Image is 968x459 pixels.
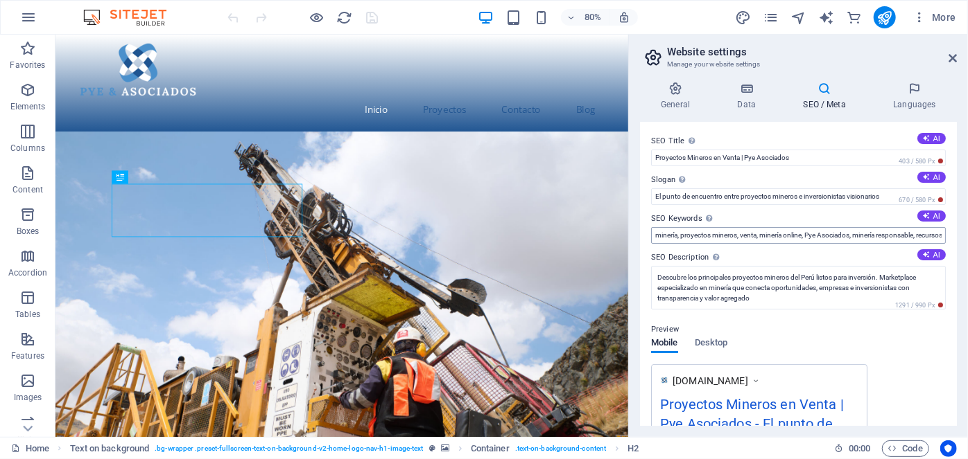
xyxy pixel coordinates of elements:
span: . text-on-background-content [515,440,607,457]
button: reload [336,9,353,26]
span: 00 00 [849,440,870,457]
button: More [907,6,962,28]
i: AI Writer [818,10,834,26]
a: Click to cancel selection. Double-click to open Pages [11,440,49,457]
h4: SEO / Meta [782,82,872,111]
span: Desktop [695,334,728,354]
p: Favorites [10,60,45,71]
i: Pages (Ctrl+Alt+S) [763,10,779,26]
i: Reload page [337,10,353,26]
span: 670 / 580 Px [896,195,946,205]
i: This element contains a background [441,444,449,452]
p: Boxes [17,226,40,237]
h6: 80% [582,9,604,26]
img: Editor Logo [80,9,184,26]
button: Code [882,440,929,457]
p: Elements [10,101,46,112]
button: pages [763,9,779,26]
button: publish [874,6,896,28]
h4: General [640,82,716,111]
div: Preview [651,338,727,364]
i: Design (Ctrl+Alt+Y) [735,10,751,26]
button: SEO Description [917,249,946,260]
button: SEO Keywords [917,210,946,222]
button: design [735,9,752,26]
i: Publish [876,10,892,26]
span: . bg-wrapper .preset-fullscreen-text-on-background-v2-home-logo-nav-h1-image-text [155,440,423,457]
span: Code [888,440,923,457]
h2: Website settings [667,46,957,58]
button: Click here to leave preview mode and continue editing [309,9,325,26]
button: commerce [846,9,863,26]
span: Click to select. Double-click to edit [628,440,639,457]
p: Accordion [8,267,47,278]
i: On resize automatically adjust zoom level to fit chosen device. [618,11,630,24]
p: Features [11,350,44,361]
label: Slogan [651,172,946,188]
span: Click to select. Double-click to edit [471,440,510,457]
span: More [913,10,956,24]
p: Tables [15,309,40,320]
button: text_generator [818,9,835,26]
input: Slogan... [651,188,946,205]
img: Favicom-EpuhZm3JqO5CG2b60CaeTw-a6YfxP_Sx9OR3e7OlX_zxw.png [660,376,669,385]
p: Columns [10,143,45,154]
label: SEO Description [651,249,946,266]
i: This element is a customizable preset [429,444,435,452]
h4: Languages [872,82,957,111]
button: Usercentrics [940,440,957,457]
h4: Data [716,82,782,111]
h6: Session time [834,440,871,457]
span: Click to select. Double-click to edit [70,440,150,457]
span: 403 / 580 Px [896,156,946,166]
button: Slogan [917,172,946,183]
span: [DOMAIN_NAME] [673,374,748,388]
button: SEO Title [917,133,946,144]
p: Content [12,184,43,195]
span: : [858,443,861,453]
span: 1291 / 990 Px [892,300,946,310]
label: SEO Title [651,133,946,150]
button: navigator [790,9,807,26]
label: SEO Keywords [651,210,946,227]
nav: breadcrumb [70,440,639,457]
h3: Manage your website settings [667,58,929,71]
p: Images [14,392,42,403]
i: Commerce [846,10,862,26]
span: Mobile [651,334,678,354]
p: Preview [651,321,679,338]
i: Navigator [790,10,806,26]
button: 80% [561,9,610,26]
